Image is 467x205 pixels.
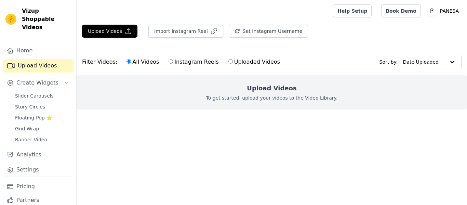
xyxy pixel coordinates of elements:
[148,25,223,38] button: Import Instagram Reel
[229,25,308,38] button: Set Instagram Username
[3,44,74,57] a: Home
[22,7,71,31] span: Vizup Shoppable Videos
[11,135,74,144] a: Banner Video
[426,5,462,17] button: P PANESA
[168,57,219,66] label: Instagram Reels
[333,4,372,17] a: Help Setup
[15,125,39,132] span: Grid Wrap
[228,57,280,66] label: Uploaded Videos
[3,76,74,90] button: Create Widgets
[437,5,462,17] p: PANESA
[11,102,74,112] a: Story Circles
[206,94,338,101] p: To get started, upload your videos to the Video Library.
[11,113,74,123] a: Floating-Pop ⭐
[82,54,284,70] div: Filter Videos:
[11,91,74,101] a: Slider Carousels
[247,84,296,93] h2: Upload Videos
[430,8,433,14] text: P
[381,4,421,17] a: Book Demo
[15,103,45,110] span: Story Circles
[3,180,74,193] a: Pricing
[169,59,173,64] input: Instagram Reels
[3,59,74,73] a: Upload Videos
[15,114,52,121] span: Floating-Pop ⭐
[3,148,74,162] a: Analytics
[228,59,233,64] input: Uploaded Videos
[16,79,58,87] span: Create Widgets
[5,14,16,25] img: Vizup
[126,59,131,64] input: All Videos
[126,57,159,66] label: All Videos
[15,136,47,143] span: Banner Video
[82,25,137,38] button: Upload Videos
[3,163,74,177] a: Settings
[11,124,74,133] a: Grid Wrap
[15,92,54,99] span: Slider Carousels
[379,55,462,69] div: Sort by:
